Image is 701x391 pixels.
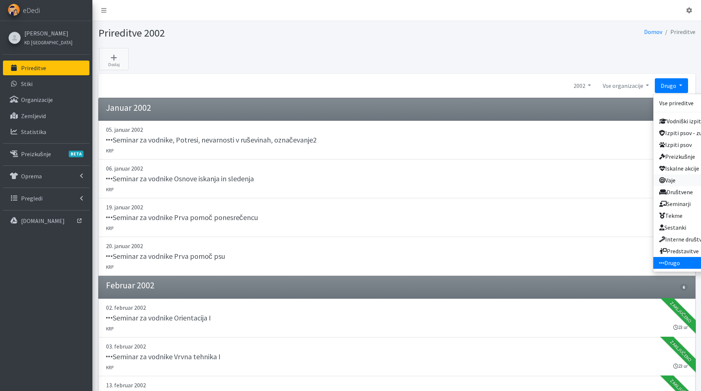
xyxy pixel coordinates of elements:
[106,241,688,250] p: 20. januar 2002
[106,103,151,113] h4: Januar 2002
[24,29,72,38] a: [PERSON_NAME]
[106,352,221,361] h5: Seminar za vodnike Vrvna tehnika I
[106,364,114,370] small: KRP
[106,203,688,212] p: 19. januar 2002
[98,299,695,337] a: 02. februar 2002 Seminar za vodnike Orientacija I KRP 23 ur Zaključeno
[662,27,695,37] li: Prireditve
[8,4,20,16] img: eDedi
[21,128,46,136] p: Statistika
[597,78,655,93] a: Vse organizacije
[106,174,254,183] h5: Seminar za vodnike Osnove iskanja in sledenja
[21,112,46,120] p: Zemljevid
[3,92,89,107] a: Organizacije
[3,61,89,75] a: Prireditve
[98,160,695,198] a: 06. januar 2002 Seminar za vodnike Osnove iskanja in sledenja KRP 23 ur Zaključeno
[21,195,42,202] p: Pregledi
[3,124,89,139] a: Statistika
[3,169,89,184] a: Oprema
[106,186,114,192] small: KRP
[21,80,33,88] p: Stiki
[24,40,72,45] small: KD [GEOGRAPHIC_DATA]
[106,342,688,351] p: 03. februar 2002
[21,64,46,72] p: Prireditve
[3,191,89,206] a: Pregledi
[3,76,89,91] a: Stiki
[98,198,695,237] a: 19. januar 2002 Seminar za vodnike Prva pomoč ponesrečencu KRP 23 ur Zaključeno
[3,213,89,228] a: [DOMAIN_NAME]
[106,148,114,154] small: KRP
[106,136,317,144] h5: Seminar za vodnike, Potresi, nevarnosti v ruševinah, označevanje2
[21,172,42,180] p: Oprema
[106,303,688,312] p: 02. februar 2002
[24,38,72,47] a: KD [GEOGRAPHIC_DATA]
[655,78,688,93] a: Drugo
[98,27,394,40] h1: Prireditve 2002
[106,164,688,173] p: 06. januar 2002
[680,284,687,291] span: 6
[98,121,695,160] a: 05. januar 2002 Seminar za vodnike, Potresi, nevarnosti v ruševinah, označevanje2 KRP 23 ur Zaklj...
[98,237,695,276] a: 20. januar 2002 Seminar za vodnike Prva pomoč psu KRP 23 ur Zaključeno
[21,150,51,158] p: Preizkušnje
[69,151,84,157] span: BETA
[106,326,114,332] small: KRP
[106,313,211,322] h5: Seminar za vodnike Orientacija I
[106,264,114,270] small: KRP
[106,213,258,222] h5: Seminar za vodnike Prva pomoč ponesrečencu
[99,48,129,70] a: Dodaj
[23,5,40,16] span: eDedi
[3,109,89,123] a: Zemljevid
[106,381,688,390] p: 13. februar 2002
[98,337,695,376] a: 03. februar 2002 Seminar za vodnike Vrvna tehnika I KRP 23 ur Zaključeno
[106,252,225,261] h5: Seminar za vodnike Prva pomoč psu
[106,225,114,231] small: KRP
[21,217,65,224] p: [DOMAIN_NAME]
[568,78,597,93] a: 2002
[644,28,662,35] a: Domov
[106,125,688,134] p: 05. januar 2002
[106,280,154,291] h4: Februar 2002
[3,147,89,161] a: PreizkušnjeBETA
[21,96,53,103] p: Organizacije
